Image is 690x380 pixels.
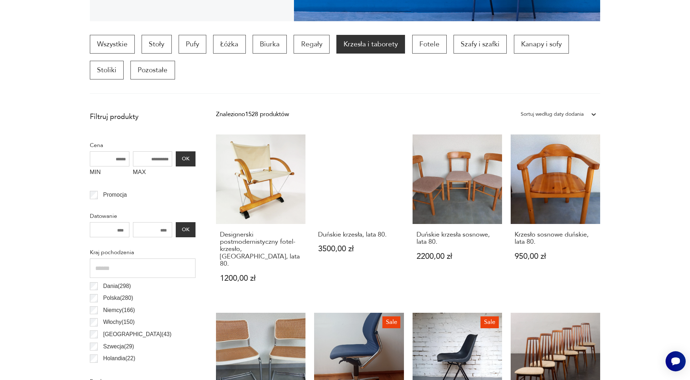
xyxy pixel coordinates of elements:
[294,35,329,54] a: Regały
[176,222,195,237] button: OK
[515,231,597,246] h3: Krzesło sosnowe duńskie, lata 80.
[103,354,135,363] p: Holandia ( 22 )
[412,35,447,54] a: Fotele
[179,35,206,54] a: Pufy
[253,35,287,54] a: Biurka
[417,253,498,260] p: 2200,00 zł
[133,166,172,180] label: MAX
[220,275,302,282] p: 1200,00 zł
[90,141,195,150] p: Cena
[90,248,195,257] p: Kraj pochodzenia
[413,134,502,299] a: Duńskie krzesła sosnowe, lata 80.Duńskie krzesła sosnowe, lata 80.2200,00 zł
[103,306,135,315] p: Niemcy ( 166 )
[216,134,305,299] a: Designerski postmodernistyczny fotel-krzesło, Niemcy, lata 80.Designerski postmodernistyczny fote...
[103,330,171,339] p: [GEOGRAPHIC_DATA] ( 43 )
[521,110,584,119] div: Sortuj według daty dodania
[90,112,195,122] p: Filtruj produkty
[511,134,600,299] a: Krzesło sosnowe duńskie, lata 80.Krzesło sosnowe duńskie, lata 80.950,00 zł
[220,231,302,268] h3: Designerski postmodernistyczny fotel-krzesło, [GEOGRAPHIC_DATA], lata 80.
[130,61,175,79] a: Pozostałe
[216,110,289,119] div: Znaleziono 1528 produktów
[417,231,498,246] h3: Duńskie krzesła sosnowe, lata 80.
[454,35,507,54] a: Szafy i szafki
[515,253,597,260] p: 950,00 zł
[314,134,404,299] a: Duńskie krzesła, lata 80.Duńskie krzesła, lata 80.3500,00 zł
[318,231,400,238] h3: Duńskie krzesła, lata 80.
[103,293,133,303] p: Polska ( 280 )
[90,61,124,79] a: Stoliki
[213,35,245,54] a: Łóżka
[103,281,131,291] p: Dania ( 298 )
[90,35,135,54] a: Wszystkie
[103,342,134,351] p: Szwecja ( 29 )
[666,351,686,371] iframe: Smartsupp widget button
[90,166,129,180] label: MIN
[514,35,569,54] a: Kanapy i sofy
[142,35,171,54] a: Stoły
[176,151,195,166] button: OK
[103,190,127,200] p: Promocja
[90,211,195,221] p: Datowanie
[318,245,400,253] p: 3500,00 zł
[103,366,132,375] p: Czechy ( 21 )
[336,35,405,54] a: Krzesła i taborety
[103,317,135,327] p: Włochy ( 150 )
